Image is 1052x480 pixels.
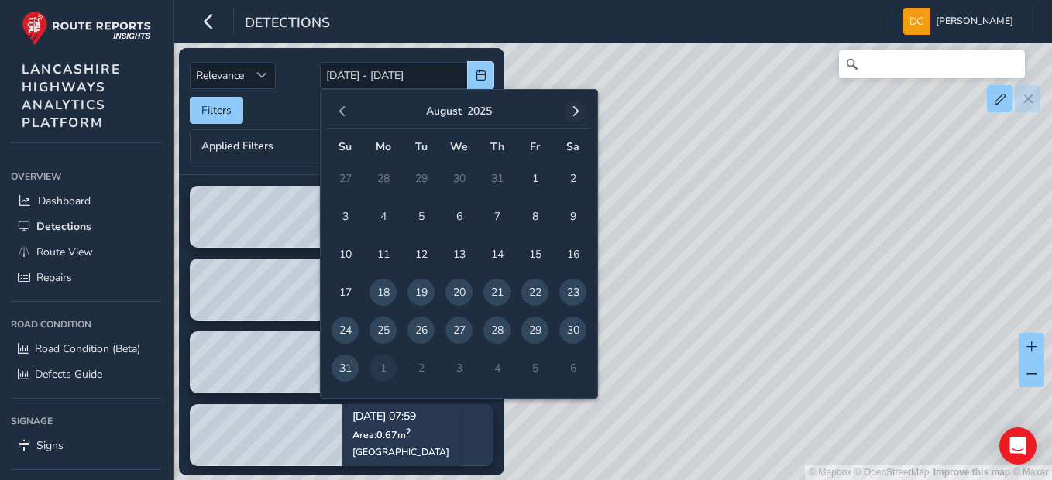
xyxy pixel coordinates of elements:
span: Road Condition (Beta) [35,341,140,356]
span: 16 [559,241,586,268]
p: [DATE] 07:59 [352,411,449,422]
div: Sort by Date [249,63,275,88]
a: Detections [11,214,162,239]
span: 14 [483,241,511,268]
a: Repairs [11,265,162,290]
div: Open Intercom Messenger [999,427,1037,465]
span: Dashboard [38,194,91,208]
span: 6 [445,203,473,230]
span: Fr [530,139,540,154]
span: Detections [245,13,330,35]
div: [GEOGRAPHIC_DATA] [352,446,449,458]
span: 21 [483,279,511,306]
span: Sa [566,139,579,154]
span: 9 [559,203,586,230]
span: Mo [376,139,391,154]
span: Defects Guide [35,367,102,382]
a: Route View [11,239,162,265]
span: 10 [332,241,359,268]
span: Area: 0.67 m [352,428,411,441]
span: Relevance [191,63,249,88]
span: 26 [407,317,435,344]
span: Applied Filters [201,141,273,152]
div: Signage [11,410,162,433]
a: Defects Guide [11,362,162,387]
span: Route View [36,245,93,259]
span: 4 [370,203,397,230]
span: 3 [332,203,359,230]
span: 18 [370,279,397,306]
span: 20 [445,279,473,306]
span: 25 [370,317,397,344]
span: 22 [521,279,548,306]
img: diamond-layout [903,8,930,35]
span: 19 [407,279,435,306]
a: Dashboard [11,188,162,214]
span: 23 [559,279,586,306]
span: 15 [521,241,548,268]
button: August [426,104,462,118]
div: Road Condition [11,313,162,336]
span: Detections [36,219,91,234]
span: Repairs [36,270,72,285]
sup: 2 [406,425,411,437]
span: LANCASHIRE HIGHWAYS ANALYTICS PLATFORM [22,60,121,132]
span: Su [339,139,352,154]
div: Overview [11,165,162,188]
span: 8 [521,203,548,230]
span: 2 [559,165,586,192]
span: 28 [483,317,511,344]
a: Signs [11,433,162,458]
input: Search [839,50,1025,78]
span: [PERSON_NAME] [936,8,1013,35]
span: Th [490,139,504,154]
button: [PERSON_NAME] [903,8,1019,35]
span: 7 [483,203,511,230]
span: We [450,139,468,154]
span: 27 [445,317,473,344]
span: Tu [415,139,428,154]
button: Filters [190,97,243,124]
span: 30 [559,317,586,344]
button: 2025 [467,104,492,118]
span: 1 [521,165,548,192]
span: 12 [407,241,435,268]
span: 29 [521,317,548,344]
span: 31 [332,355,359,382]
span: 11 [370,241,397,268]
a: Road Condition (Beta) [11,336,162,362]
span: Signs [36,438,64,453]
span: 13 [445,241,473,268]
span: 24 [332,317,359,344]
span: 17 [332,279,359,306]
span: 5 [407,203,435,230]
img: rr logo [22,11,151,46]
